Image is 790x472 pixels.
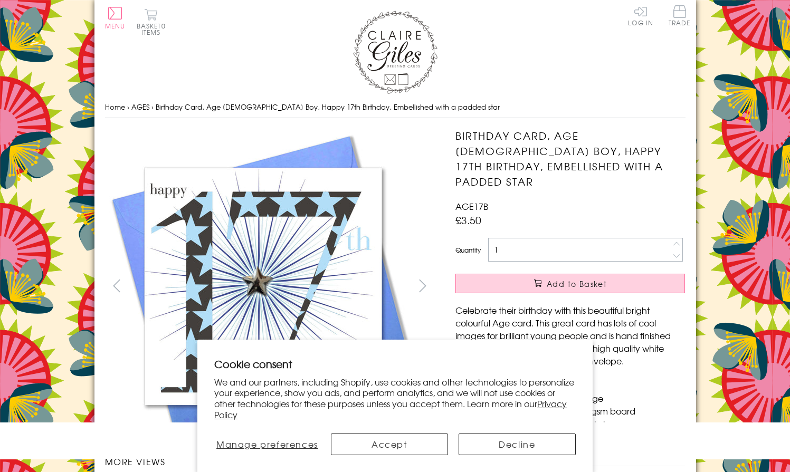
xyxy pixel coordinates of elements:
[214,377,576,420] p: We and our partners, including Shopify, use cookies and other technologies to personalize your ex...
[455,200,488,213] span: AGE17B
[628,5,653,26] a: Log In
[141,21,166,37] span: 0 items
[127,102,129,112] span: ›
[411,274,434,297] button: next
[151,102,154,112] span: ›
[455,128,685,189] h1: Birthday Card, Age [DEMOGRAPHIC_DATA] Boy, Happy 17th Birthday, Embellished with a padded star
[455,245,481,255] label: Quantity
[353,11,437,94] img: Claire Giles Greetings Cards
[105,97,686,118] nav: breadcrumbs
[455,304,685,367] p: Celebrate their birthday with this beautiful bright colourful Age card. This great card has lots ...
[131,102,149,112] a: AGES
[214,434,320,455] button: Manage preferences
[105,7,126,29] button: Menu
[105,21,126,31] span: Menu
[156,102,500,112] span: Birthday Card, Age [DEMOGRAPHIC_DATA] Boy, Happy 17th Birthday, Embellished with a padded star
[455,274,685,293] button: Add to Basket
[455,213,481,227] span: £3.50
[214,397,567,421] a: Privacy Policy
[459,434,576,455] button: Decline
[331,434,448,455] button: Accept
[669,5,691,28] a: Trade
[547,278,607,289] span: Add to Basket
[137,8,166,35] button: Basket0 items
[216,438,318,450] span: Manage preferences
[105,274,129,297] button: prev
[105,455,435,468] h3: More views
[214,357,576,371] h2: Cookie consent
[105,102,125,112] a: Home
[105,128,422,445] img: Birthday Card, Age 17 Boy, Happy 17th Birthday, Embellished with a padded star
[669,5,691,26] span: Trade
